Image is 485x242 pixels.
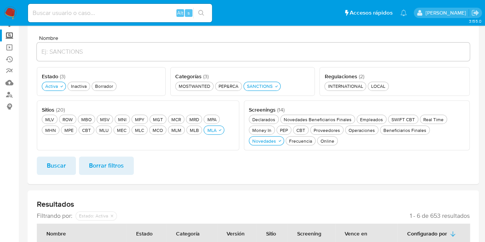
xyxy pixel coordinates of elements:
[350,9,393,17] span: Accesos rápidos
[28,8,212,18] input: Buscar usuario o caso...
[187,9,190,16] span: s
[193,8,209,18] button: search-icon
[425,9,469,16] p: igor.oliveirabrito@mercadolibre.com
[471,9,479,17] a: Salir
[177,9,183,16] span: Alt
[469,18,481,24] span: 3.155.0
[400,10,407,16] a: Notificaciones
